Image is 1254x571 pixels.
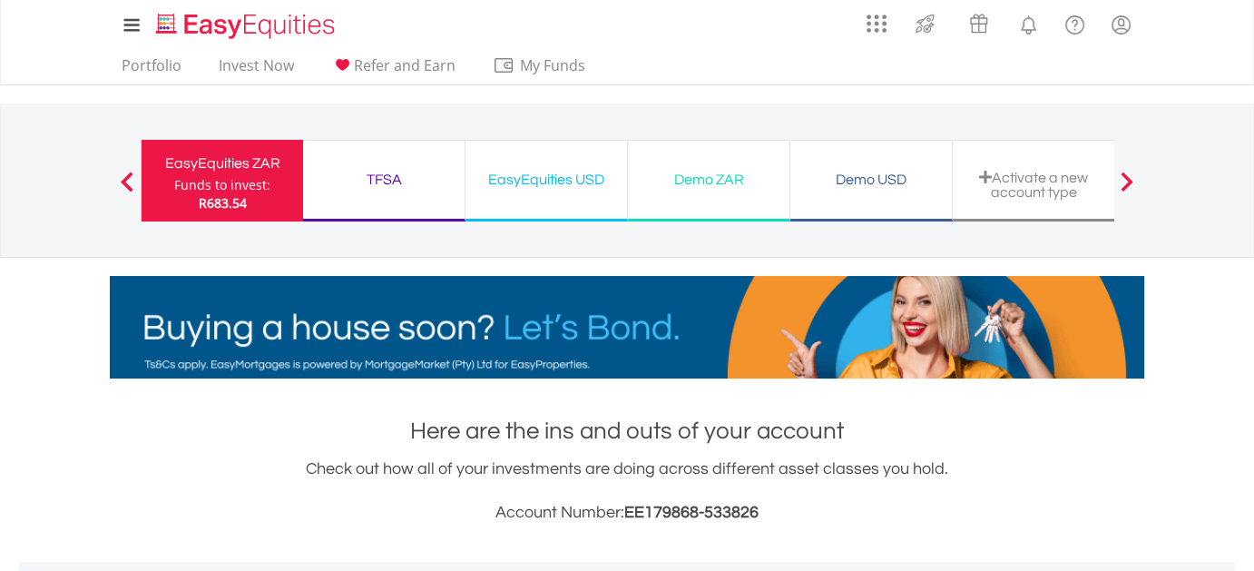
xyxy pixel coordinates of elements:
span: My Funds [493,54,612,77]
a: My Profile [1098,5,1144,44]
div: EasyEquities USD [476,167,616,192]
div: Activate a new account type [964,170,1103,200]
img: EasyMortage Promotion Banner [110,276,1144,379]
div: TFSA [314,167,454,192]
a: Invest Now [211,56,301,84]
div: Check out how all of your investments are doing across different asset classes you hold. [110,457,1144,526]
div: Funds to invest: [174,176,270,194]
h1: Here are the ins and outs of your account [110,415,1144,448]
div: Demo ZAR [639,167,779,192]
h3: Account Number: [110,500,1144,526]
img: grid-menu-icon.svg [867,14,887,34]
a: Home page [149,5,342,41]
div: EasyEquities ZAR [152,151,292,176]
a: Vouchers [952,5,1005,38]
span: R683.54 [199,194,247,212]
img: vouchers-v2.svg [964,9,994,38]
span: EE179868-533826 [624,504,759,521]
a: Notifications [1005,5,1052,41]
img: thrive-v2.svg [910,9,940,38]
img: EasyEquities_Logo.png [152,11,342,41]
a: FAQ's and Support [1052,5,1098,41]
a: Refer and Earn [324,56,463,84]
div: Demo USD [801,167,941,192]
a: AppsGrid [855,5,898,34]
a: Portfolio [114,56,189,84]
span: Refer and Earn [354,55,456,75]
